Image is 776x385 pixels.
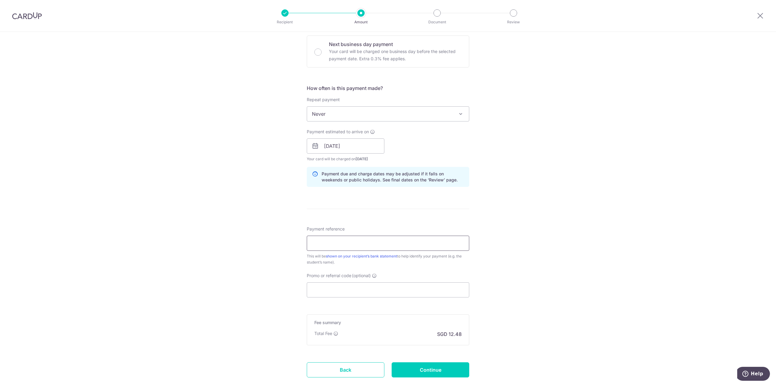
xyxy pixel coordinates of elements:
input: Continue [392,362,469,377]
input: DD / MM / YYYY [307,138,384,154]
span: Promo or referral code [307,273,351,279]
p: Total Fee [314,330,332,337]
p: SGD 12.48 [437,330,462,338]
p: Recipient [263,19,307,25]
a: Back [307,362,384,377]
p: Document [415,19,460,25]
span: Payment estimated to arrive on [307,129,369,135]
p: Next business day payment [329,41,462,48]
label: Repeat payment [307,97,340,103]
iframe: Opens a widget where you can find more information [737,367,770,382]
p: Review [491,19,536,25]
h5: How often is this payment made? [307,85,469,92]
span: Never [307,107,469,121]
span: [DATE] [356,157,368,161]
p: Your card will be charged one business day before the selected payment date. Extra 0.3% fee applies. [329,48,462,62]
p: Amount [339,19,383,25]
h5: Fee summary [314,320,462,326]
img: CardUp [12,12,42,19]
span: Payment reference [307,226,345,232]
span: Your card will be charged on [307,156,384,162]
span: (optional) [352,273,371,279]
p: Payment due and charge dates may be adjusted if it falls on weekends or public holidays. See fina... [322,171,464,183]
div: This will be to help identify your payment (e.g. the student’s name). [307,253,469,265]
a: shown on your recipient’s bank statement [326,254,397,258]
span: Never [307,106,469,121]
